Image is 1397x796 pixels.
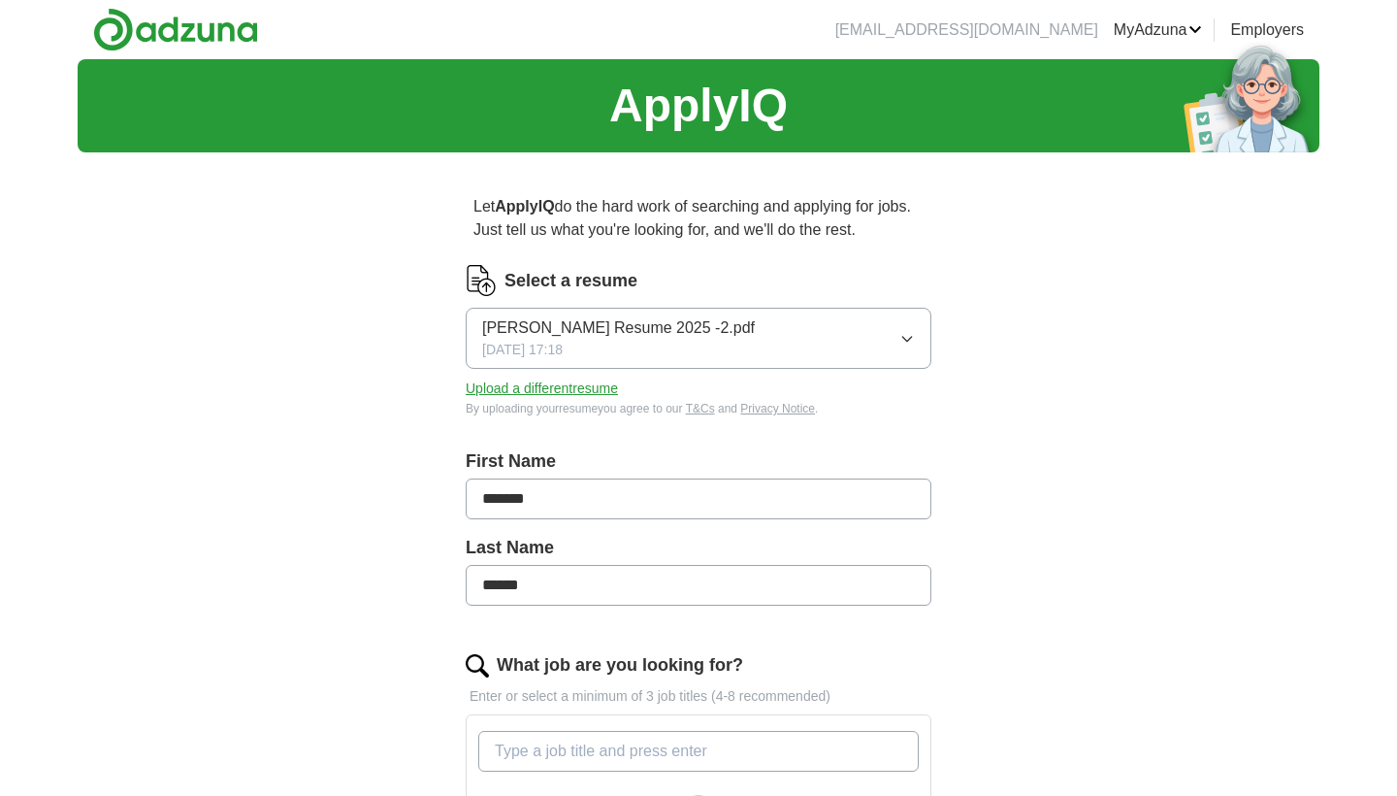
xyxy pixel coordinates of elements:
[504,268,637,294] label: Select a resume
[495,198,554,215] strong: ApplyIQ
[466,265,497,296] img: CV Icon
[93,8,258,51] img: Adzuna logo
[1230,18,1304,42] a: Employers
[1114,18,1203,42] a: MyAdzuna
[466,686,931,707] p: Enter or select a minimum of 3 job titles (4-8 recommended)
[686,402,715,415] a: T&Cs
[466,187,931,249] p: Let do the hard work of searching and applying for jobs. Just tell us what you're looking for, an...
[497,652,743,679] label: What job are you looking for?
[478,731,919,772] input: Type a job title and press enter
[466,448,931,475] label: First Name
[466,654,489,678] img: search.png
[482,340,563,360] span: [DATE] 17:18
[835,18,1098,42] li: [EMAIL_ADDRESS][DOMAIN_NAME]
[466,308,931,369] button: [PERSON_NAME] Resume 2025 -2.pdf[DATE] 17:18
[466,535,931,561] label: Last Name
[609,71,788,141] h1: ApplyIQ
[740,402,815,415] a: Privacy Notice
[466,400,931,417] div: By uploading your resume you agree to our and .
[482,316,755,340] span: [PERSON_NAME] Resume 2025 -2.pdf
[466,379,618,399] button: Upload a differentresume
